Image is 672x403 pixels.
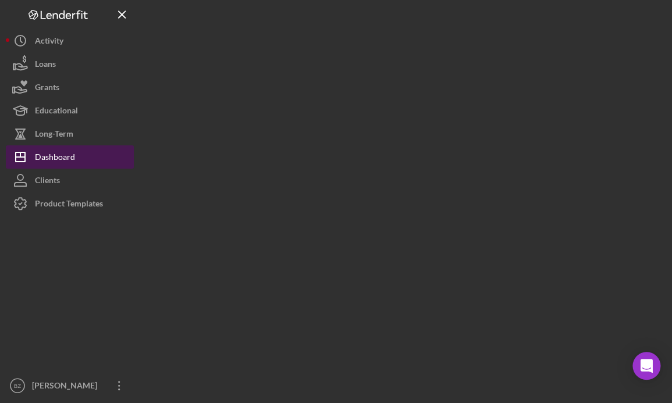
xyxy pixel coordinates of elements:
button: Educational [6,99,134,122]
div: Activity [35,29,63,55]
button: Product Templates [6,192,134,215]
div: Long-Term [35,122,73,148]
div: Educational [35,99,78,125]
div: Loans [35,52,56,79]
div: Grants [35,76,59,102]
button: Grants [6,76,134,99]
button: Clients [6,169,134,192]
button: Loans [6,52,134,76]
div: Product Templates [35,192,103,218]
button: Dashboard [6,145,134,169]
div: [PERSON_NAME] [29,374,105,400]
button: BZ[PERSON_NAME] [6,374,134,397]
text: BZ [14,383,21,389]
div: Dashboard [35,145,75,172]
button: Activity [6,29,134,52]
button: Long-Term [6,122,134,145]
div: Open Intercom Messenger [632,352,660,380]
div: Clients [35,169,60,195]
